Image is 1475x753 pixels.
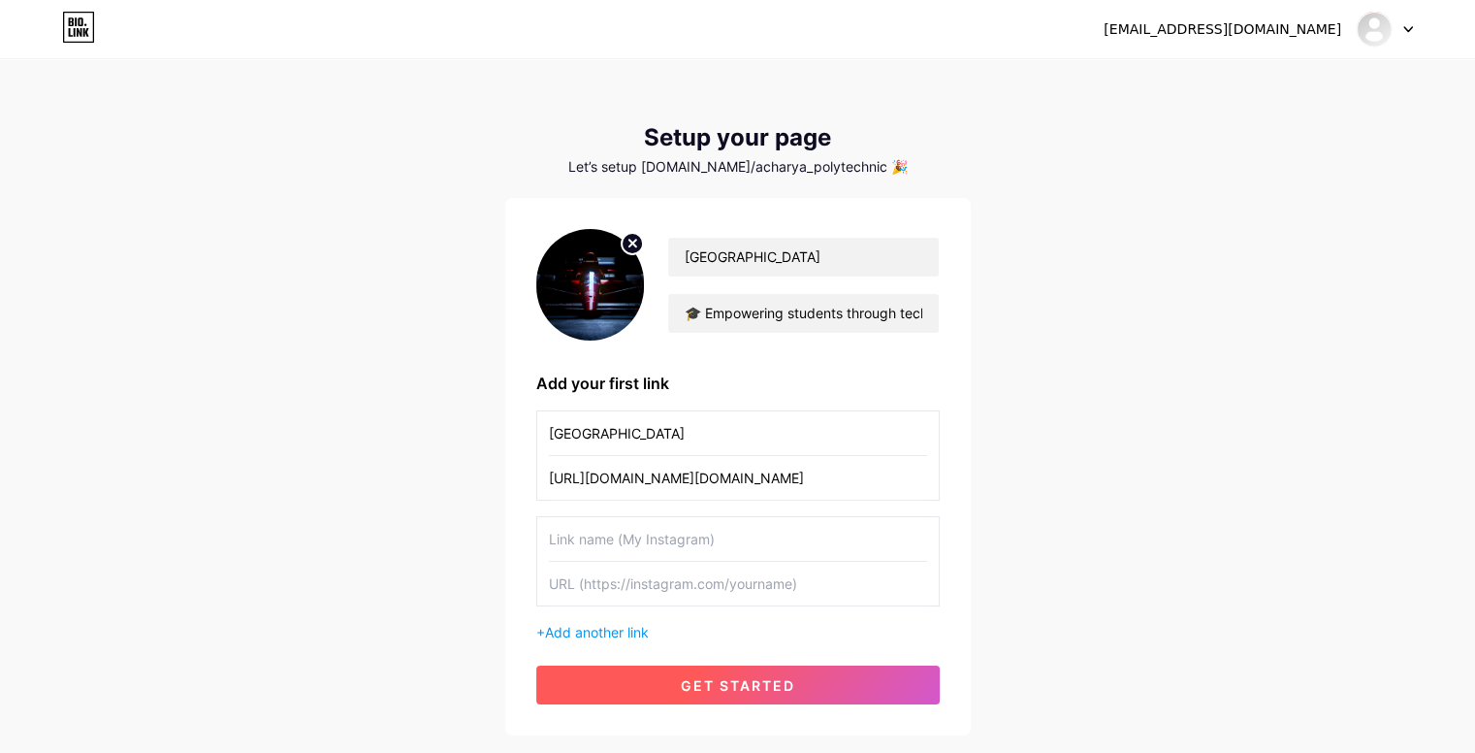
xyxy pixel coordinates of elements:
span: get started [681,677,795,694]
div: Add your first link [536,372,940,395]
input: Your name [668,238,938,277]
div: [EMAIL_ADDRESS][DOMAIN_NAME] [1104,19,1341,40]
input: URL (https://instagram.com/yourname) [549,562,927,606]
input: Link name (My Instagram) [549,411,927,455]
span: Add another link [545,624,649,640]
img: acharya_polytechnic [1356,11,1393,48]
div: Setup your page [505,124,971,151]
input: Link name (My Instagram) [549,517,927,561]
input: URL (https://instagram.com/yourname) [549,456,927,500]
img: profile pic [536,229,645,341]
button: get started [536,666,940,704]
div: + [536,622,940,642]
input: bio [668,294,938,333]
div: Let’s setup [DOMAIN_NAME]/acharya_polytechnic 🎉 [505,159,971,175]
